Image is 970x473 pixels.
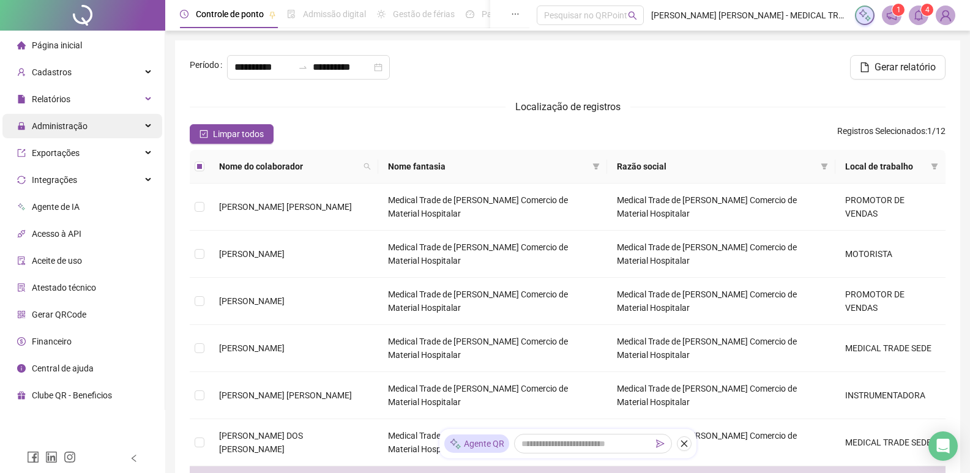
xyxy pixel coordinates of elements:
div: Open Intercom Messenger [928,431,958,461]
span: gift [17,391,26,400]
span: [PERSON_NAME] [PERSON_NAME] [219,202,352,212]
span: export [17,149,26,157]
span: dashboard [466,10,474,18]
td: Medical Trade de [PERSON_NAME] Comercio de Material Hospitalar [378,325,607,372]
td: Medical Trade de [PERSON_NAME] Comercio de Material Hospitalar [378,184,607,231]
span: Período [190,58,219,72]
td: Medical Trade de [PERSON_NAME] Comercio de Material Hospitalar [607,278,836,325]
span: audit [17,256,26,265]
td: Medical Trade de [PERSON_NAME] Comercio de Material Hospitalar [607,419,836,466]
span: [PERSON_NAME] [219,343,285,353]
span: filter [931,163,938,170]
span: instagram [64,451,76,463]
span: [PERSON_NAME] [PERSON_NAME] [219,390,352,400]
td: Medical Trade de [PERSON_NAME] Comercio de Material Hospitalar [378,231,607,278]
span: swap-right [298,62,308,72]
span: sun [377,10,386,18]
span: Integrações [32,175,77,185]
span: file-done [287,10,296,18]
span: [PERSON_NAME] DOS [PERSON_NAME] [219,431,303,454]
td: PROMOTOR DE VENDAS [835,278,946,325]
span: ellipsis [511,10,520,18]
span: Localização de registros [515,101,621,113]
sup: 4 [921,4,933,16]
span: Agente de IA [32,202,80,212]
div: Agente QR [444,434,509,453]
span: send [656,439,665,448]
span: filter [590,157,602,176]
span: search [364,163,371,170]
span: Painel do DP [482,9,529,19]
span: pushpin [269,11,276,18]
td: MEDICAL TRADE SEDE [835,325,946,372]
span: Gestão de férias [393,9,455,19]
td: Medical Trade de [PERSON_NAME] Comercio de Material Hospitalar [607,184,836,231]
span: filter [928,157,941,176]
span: Gerar QRCode [32,310,86,319]
span: Aceite de uso [32,256,82,266]
span: Administração [32,121,88,131]
td: Medical Trade de [PERSON_NAME] Comercio de Material Hospitalar [607,325,836,372]
td: INSTRUMENTADORA [835,372,946,419]
span: [PERSON_NAME] [219,249,285,259]
span: filter [821,163,828,170]
span: 4 [925,6,930,14]
span: home [17,41,26,50]
span: [PERSON_NAME] [219,296,285,306]
span: Clube QR - Beneficios [32,390,112,400]
td: Medical Trade de [PERSON_NAME] Comercio de Material Hospitalar [607,372,836,419]
button: Gerar relatório [850,55,946,80]
span: Nome fantasia [388,160,588,173]
span: Limpar todos [213,127,264,141]
span: lock [17,122,26,130]
span: file [860,62,870,72]
span: Registros Selecionados [837,126,925,136]
span: notification [886,10,897,21]
span: close [680,439,688,448]
td: MOTORISTA [835,231,946,278]
span: Razão social [617,160,816,173]
span: qrcode [17,310,26,319]
span: Página inicial [32,40,82,50]
span: dollar [17,337,26,346]
span: search [361,157,373,176]
span: Nome do colaborador [219,160,359,173]
td: Medical Trade de [PERSON_NAME] Comercio de Material Hospitalar [378,278,607,325]
span: linkedin [45,451,58,463]
span: filter [592,163,600,170]
td: PROMOTOR DE VENDAS [835,184,946,231]
span: Relatórios [32,94,70,104]
img: sparkle-icon.fc2bf0ac1784a2077858766a79e2daf3.svg [449,438,461,450]
span: user-add [17,68,26,76]
span: facebook [27,451,39,463]
span: check-square [200,130,208,138]
td: Medical Trade de [PERSON_NAME] Comercio de Material Hospitalar [378,372,607,419]
span: Cadastros [32,67,72,77]
span: Central de ajuda [32,363,94,373]
span: left [130,454,138,463]
img: 12504 [936,6,955,24]
span: search [628,11,637,20]
span: Gerar relatório [875,60,936,75]
span: solution [17,283,26,292]
span: to [298,62,308,72]
span: Admissão digital [303,9,366,19]
td: Medical Trade de [PERSON_NAME] Comercio de Material Hospitalar [607,231,836,278]
sup: 1 [892,4,905,16]
span: Financeiro [32,337,72,346]
span: 1 [897,6,901,14]
span: api [17,229,26,238]
span: Exportações [32,148,80,158]
span: file [17,95,26,103]
td: Medical Trade de [PERSON_NAME] Comercio de Material Hospitalar [378,419,607,466]
span: Controle de ponto [196,9,264,19]
span: : 1 / 12 [837,124,946,144]
td: MEDICAL TRADE SEDE [835,419,946,466]
span: filter [818,157,830,176]
button: Limpar todos [190,124,274,144]
span: clock-circle [180,10,188,18]
img: sparkle-icon.fc2bf0ac1784a2077858766a79e2daf3.svg [858,9,871,22]
span: bell [913,10,924,21]
span: info-circle [17,364,26,373]
span: Local de trabalho [845,160,926,173]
